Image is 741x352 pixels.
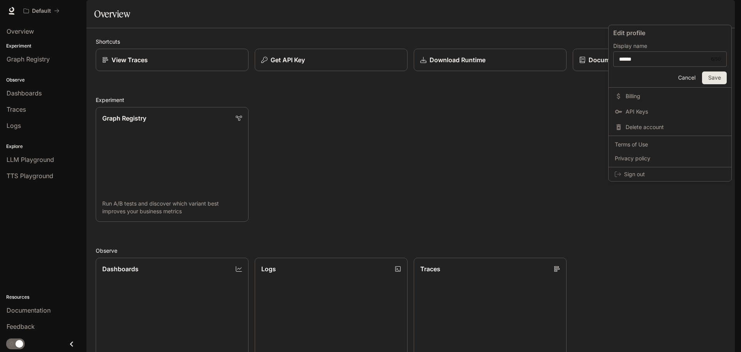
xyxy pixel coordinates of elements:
[674,71,699,84] button: Cancel
[615,155,725,162] span: Privacy policy
[615,141,725,148] span: Terms of Use
[610,105,730,119] a: API Keys
[626,108,725,116] span: API Keys
[702,71,727,84] button: Save
[613,43,647,49] p: Display name
[610,151,730,165] a: Privacy policy
[624,170,725,178] span: Sign out
[610,138,730,151] a: Terms of Use
[610,89,730,103] a: Billing
[613,28,727,37] p: Edit profile
[626,92,725,100] span: Billing
[711,55,721,63] div: 6 / 50
[626,123,725,131] span: Delete account
[609,167,731,181] div: Sign out
[610,120,730,134] div: Delete account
